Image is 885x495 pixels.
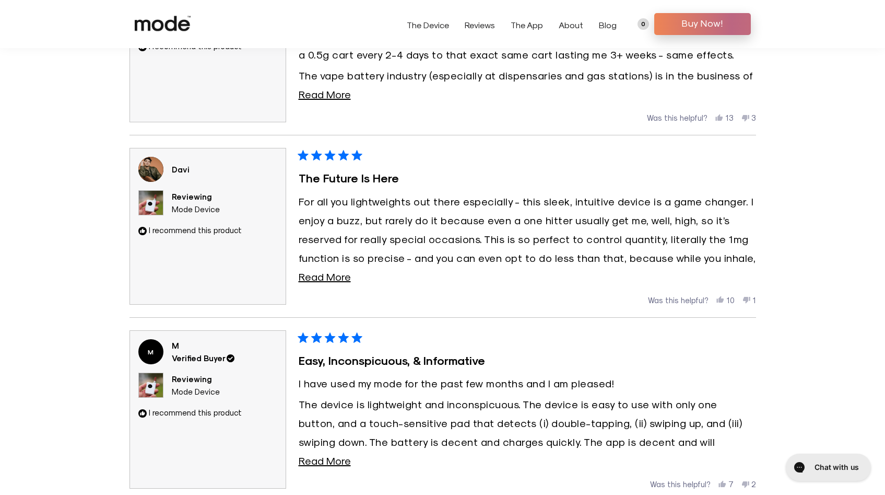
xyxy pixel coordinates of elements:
[299,351,756,370] div: Easy, Inconspicuous, & Informative
[138,157,163,182] img: Profile picture for Davi
[149,408,242,417] span: I recommend this product
[172,373,220,385] div: Reviewing
[741,112,756,122] button: 3
[299,192,756,399] p: For all you lightweights out there especially - this sleek, intuitive device is a game changer. I...
[172,204,220,214] a: View Mode Device
[299,66,756,216] p: The vape battery industry (especially at dispensaries and gas stations) is in the business of sel...
[742,294,756,305] button: 1
[407,20,449,30] a: The Device
[781,450,875,485] iframe: Gorgias live chat messenger
[299,169,756,187] div: The Future is Here
[741,478,756,489] button: 2
[172,387,220,396] a: View Mode Device
[149,41,242,51] span: I recommend this product
[662,15,743,31] span: Buy Now!
[299,88,351,100] span: Read More
[299,85,756,103] button: Read More
[715,112,734,122] button: 13
[299,395,756,489] p: The device is lightweight and inconspicuous. The device is easy to use with only one button, and ...
[299,270,351,283] span: Read More
[559,20,583,30] a: About
[654,13,751,35] a: Buy Now!
[647,113,707,122] span: Was this helpful?
[172,352,234,364] div: Verified Buyer
[648,295,709,305] span: Was this helpful?
[465,20,495,30] a: Reviews
[299,267,756,286] button: Read More
[650,479,711,489] span: Was this helpful?
[299,374,756,393] p: I have used my mode for the past few months and I am pleased!
[172,165,190,174] strong: Davi
[716,294,735,305] button: 10
[138,339,163,364] strong: M
[299,451,756,470] button: Read More
[599,20,617,30] a: Blog
[718,478,734,489] button: 7
[172,190,220,203] div: Reviewing
[511,20,543,30] a: The App
[299,454,351,467] span: Read More
[149,225,242,235] span: I recommend this product
[172,341,179,350] strong: M
[638,18,649,30] a: 0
